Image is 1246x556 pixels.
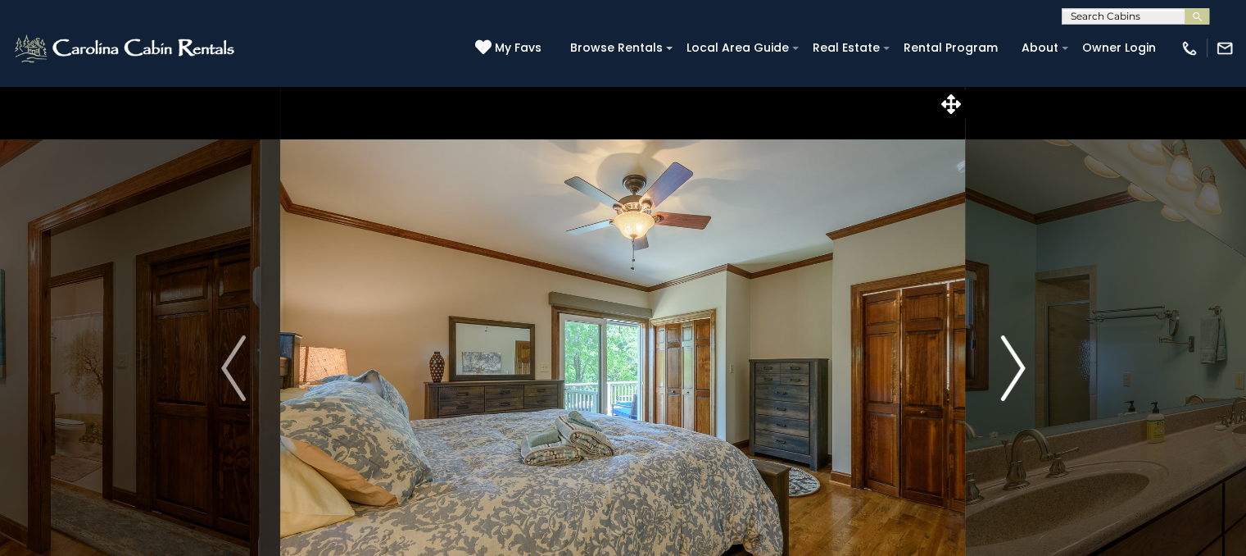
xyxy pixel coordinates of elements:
img: arrow [1000,335,1025,401]
a: Real Estate [804,35,888,61]
a: Local Area Guide [678,35,797,61]
img: phone-regular-white.png [1180,39,1198,57]
span: My Favs [495,39,541,57]
img: White-1-2.png [12,32,239,65]
a: Rental Program [895,35,1006,61]
img: mail-regular-white.png [1216,39,1234,57]
a: Owner Login [1074,35,1164,61]
a: About [1013,35,1067,61]
a: Browse Rentals [562,35,671,61]
a: My Favs [475,39,546,57]
img: arrow [221,335,246,401]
